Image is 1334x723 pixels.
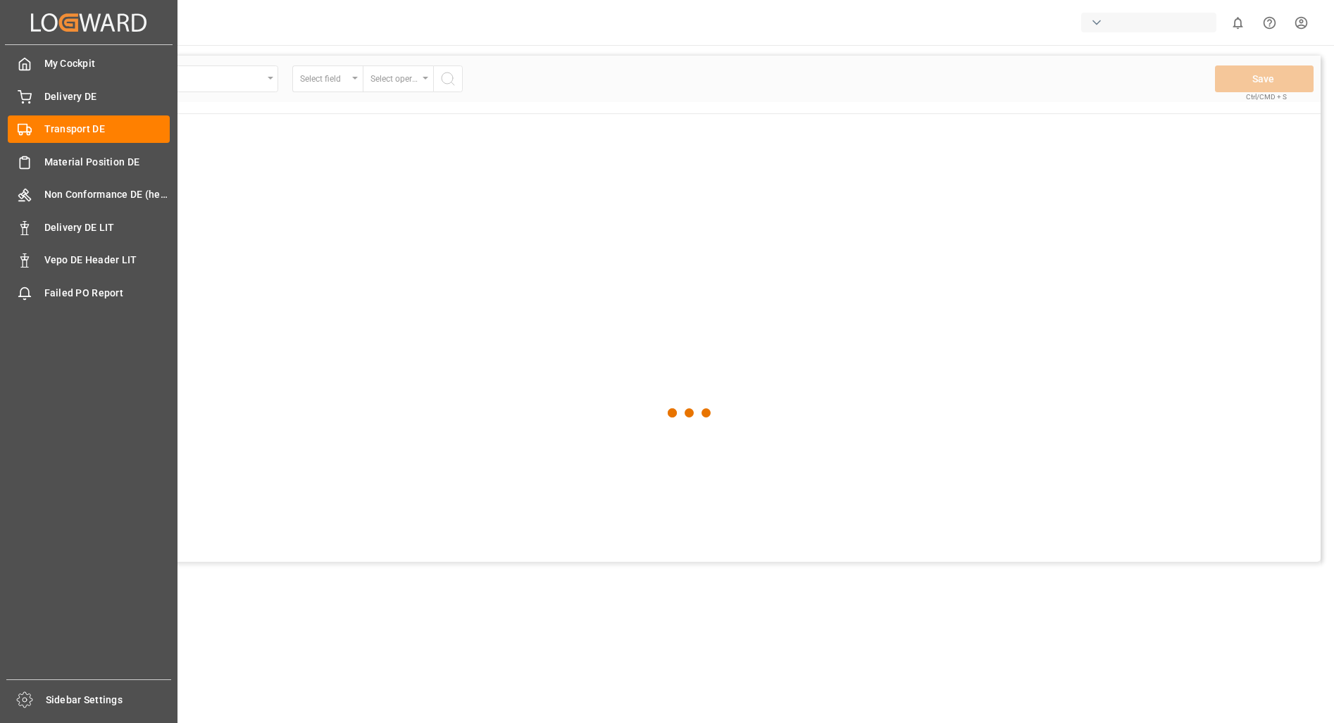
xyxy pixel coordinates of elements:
[8,82,170,110] a: Delivery DE
[46,693,172,708] span: Sidebar Settings
[8,181,170,208] a: Non Conformance DE (header)
[1222,7,1254,39] button: show 0 new notifications
[44,56,170,71] span: My Cockpit
[44,89,170,104] span: Delivery DE
[8,246,170,274] a: Vepo DE Header LIT
[1254,7,1285,39] button: Help Center
[44,187,170,202] span: Non Conformance DE (header)
[8,148,170,175] a: Material Position DE
[44,122,170,137] span: Transport DE
[8,279,170,306] a: Failed PO Report
[44,253,170,268] span: Vepo DE Header LIT
[8,213,170,241] a: Delivery DE LIT
[44,286,170,301] span: Failed PO Report
[44,220,170,235] span: Delivery DE LIT
[8,50,170,77] a: My Cockpit
[8,115,170,143] a: Transport DE
[44,155,170,170] span: Material Position DE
